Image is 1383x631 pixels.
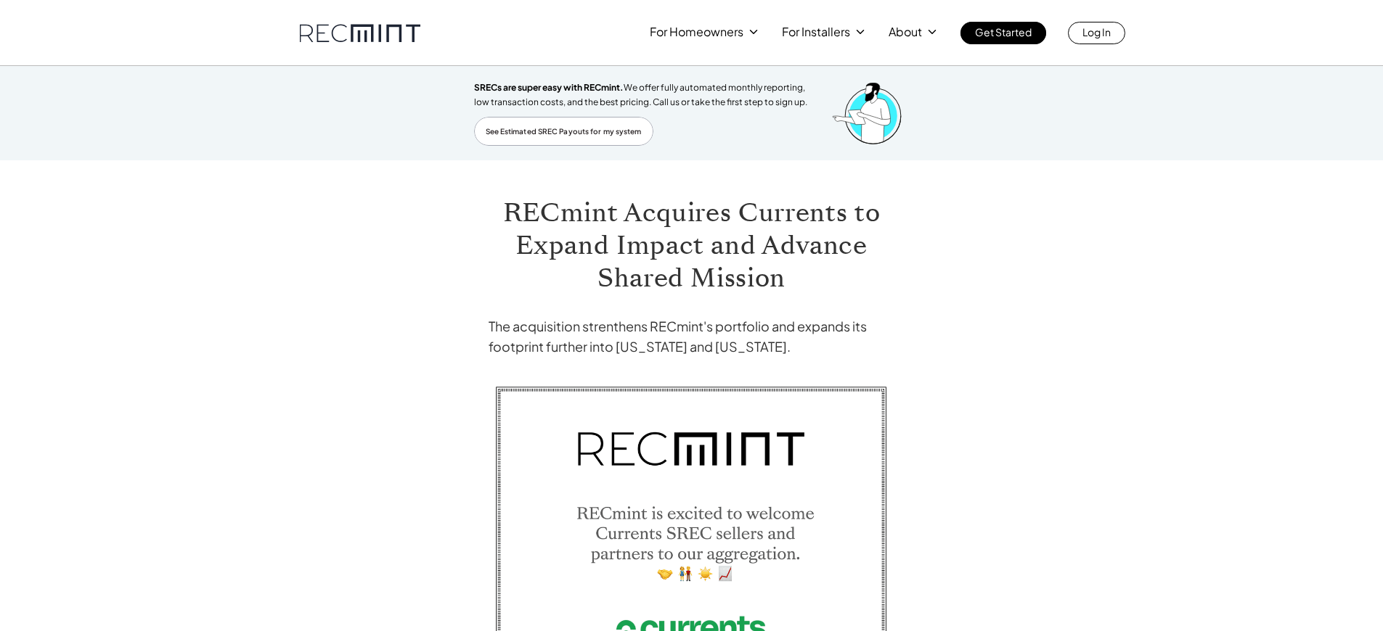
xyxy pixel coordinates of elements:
[782,22,850,42] p: For Installers
[486,125,642,138] p: See Estimated SREC Payouts for my system
[975,22,1032,42] p: Get Started
[474,82,624,93] span: SRECs are super easy with RECmint.
[889,22,922,42] p: About
[474,117,653,146] a: See Estimated SREC Payouts for my system
[1068,22,1125,44] a: Log In
[650,22,743,42] p: For Homeowners
[474,81,817,110] p: We offer fully automated monthly reporting, low transaction costs, and the best pricing. Call us ...
[489,197,895,294] h1: RECmint Acquires Currents to Expand Impact and Advance Shared Mission
[1082,22,1111,42] p: Log In
[960,22,1046,44] a: Get Started
[489,316,895,357] h4: The acquisition strenthens RECmint's portfolio and expands its footprint further into [US_STATE] ...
